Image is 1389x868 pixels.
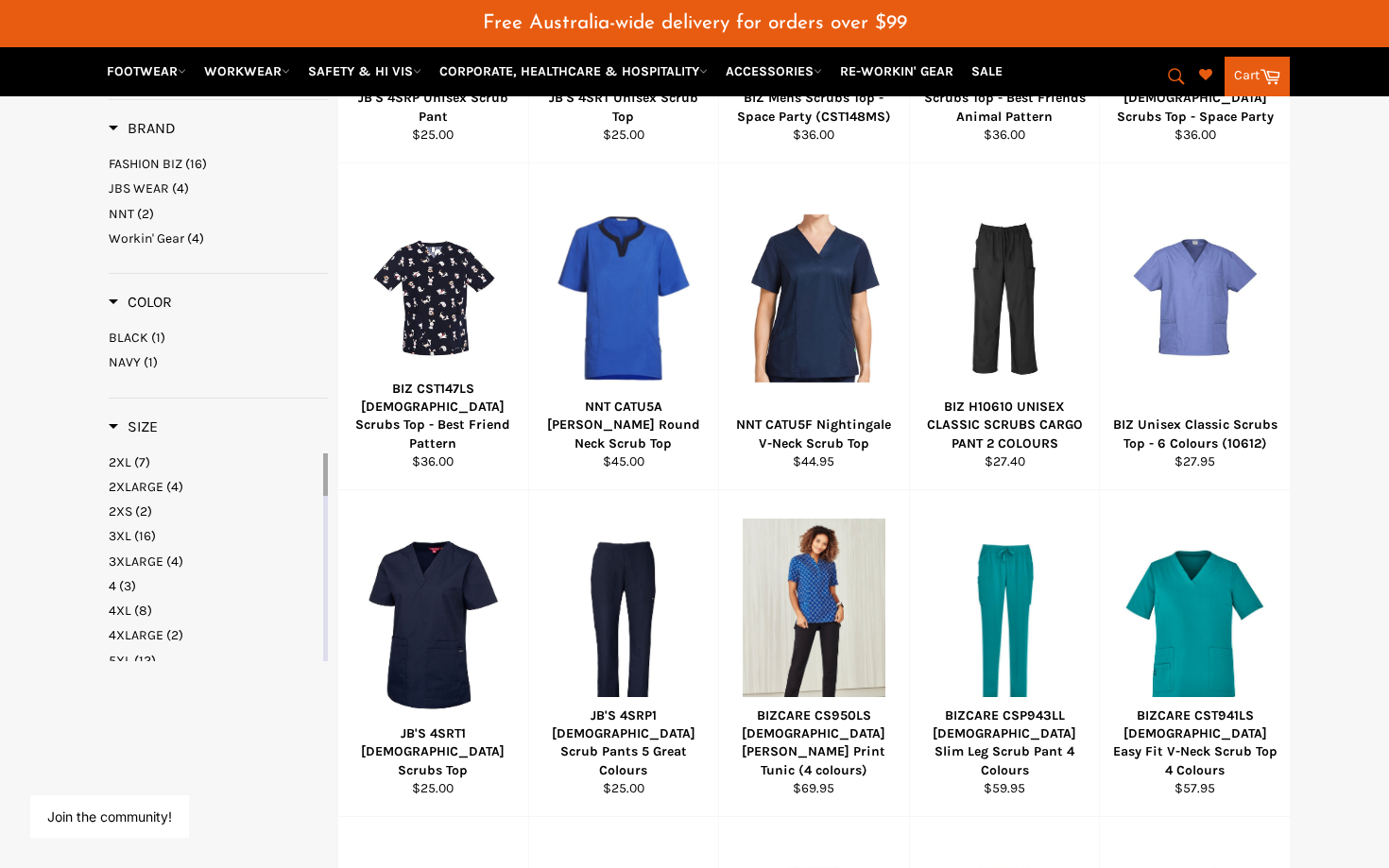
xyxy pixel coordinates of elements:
[718,163,909,490] a: NNT CATU5F Nightingale V-Neck Scrub TopNNT CATU5F Nightingale V-Neck Scrub Top$44.95
[1112,71,1278,126] div: BIZ CST148LS [DEMOGRAPHIC_DATA] Scrubs Top - Space Party
[964,55,1010,88] a: SALE
[47,808,172,825] button: Join the community!
[166,627,183,643] span: (2)
[109,528,131,544] span: 3XL
[109,502,319,520] a: 2XS
[109,503,132,519] span: 2XS
[135,503,152,519] span: (2)
[109,553,319,570] a: 3XLARGE
[1099,490,1290,817] a: BIZCARE CST941LS Ladies Easy Fit V-Neck Scrub Top 4 ColoursBIZCARE CST941LS [DEMOGRAPHIC_DATA] Ea...
[921,71,1088,126] div: BIZ CST147MS Mens Scrubs Top - Best Friends Animal Pattern
[109,155,328,173] a: FASHION BIZ
[718,55,830,88] a: ACCESSORIES
[109,577,319,595] a: 4
[109,553,163,570] span: 3XLARGE
[731,706,898,779] div: BIZCARE CS950LS [DEMOGRAPHIC_DATA] [PERSON_NAME] Print Tunic (4 colours)
[109,354,141,370] span: NAVY
[109,453,319,471] a: 2XL
[351,380,517,452] div: BIZ CST147LS [DEMOGRAPHIC_DATA] Scrubs Top - Best Friend Pattern
[134,454,150,470] span: (7)
[109,180,169,196] span: JBS WEAR
[109,478,319,496] a: 2XLARGE
[109,353,328,371] a: NAVY
[909,490,1100,817] a: BIZCARE CSP943LL Ladies Slim Leg Scrub Pant 4 ColoursBIZCARE CSP943LL [DEMOGRAPHIC_DATA] Slim Leg...
[483,13,907,33] span: Free Australia-wide delivery for orders over $99
[166,553,183,570] span: (4)
[1112,706,1278,779] div: BIZCARE CST941LS [DEMOGRAPHIC_DATA] Easy Fit V-Neck Scrub Top 4 Colours
[1112,416,1278,452] div: BIZ Unisex Classic Scrubs Top - 6 Colours (10612)
[109,653,131,669] span: 5XL
[528,490,719,817] a: JB'S 4SRP1 Ladies Scrub Pants 5 Great ColoursJB'S 4SRP1 [DEMOGRAPHIC_DATA] Scrub Pants 5 Great Co...
[1225,57,1290,96] a: Cart
[109,652,319,670] a: 5XL
[166,479,183,495] span: (4)
[351,724,517,779] div: JB'S 4SRT1 [DEMOGRAPHIC_DATA] Scrubs Top
[109,627,163,643] span: 4XLARGE
[134,603,152,619] span: (8)
[109,119,176,138] h3: Brand
[109,330,148,346] span: BLACK
[99,55,194,88] a: FOOTWEAR
[731,89,898,126] div: BIZ Mens Scrubs Top - Space Party (CST148MS)
[109,119,176,137] span: Brand
[832,55,961,88] a: RE-WORKIN' GEAR
[109,329,328,347] a: BLACK
[731,416,898,452] div: NNT CATU5F Nightingale V-Neck Scrub Top
[337,163,528,490] a: BIZ CST147LS Ladies Scrubs Top - Best Friend PatternBIZ CST147LS [DEMOGRAPHIC_DATA] Scrubs Top - ...
[109,206,134,222] span: NNT
[337,490,528,817] a: JB'S 4SRT1 Ladies Scrubs TopJB'S 4SRT1 [DEMOGRAPHIC_DATA] Scrubs Top$25.00
[432,55,715,88] a: CORPORATE, HEALTHCARE & HOSPITALITY
[109,454,131,470] span: 2XL
[109,205,328,223] a: NNT
[109,230,328,247] a: Workin' Gear
[137,206,154,222] span: (2)
[151,330,165,346] span: (1)
[300,55,429,88] a: SAFETY & HI VIS
[109,626,319,644] a: 4XLARGE
[528,163,719,490] a: NNT CATU5A Fleming Round Neck Scrub TopNNT CATU5A [PERSON_NAME] Round Neck Scrub Top$45.00
[109,230,184,247] span: Workin' Gear
[134,528,156,544] span: (16)
[144,354,158,370] span: (1)
[109,293,172,312] h3: Color
[172,180,189,196] span: (4)
[109,179,328,197] a: JBS WEAR
[109,156,182,172] span: FASHION BIZ
[109,479,163,495] span: 2XLARGE
[109,602,319,620] a: 4XL
[540,706,707,779] div: JB'S 4SRP1 [DEMOGRAPHIC_DATA] Scrub Pants 5 Great Colours
[909,163,1100,490] a: BIZ H10610 UNISEX CLASSIC SCRUBS CARGO PANT 2 COLOURSBIZ H10610 UNISEX CLASSIC SCRUBS CARGO PANT ...
[1099,163,1290,490] a: BIZ Unisex Classic Scrubs Top - 6 Colours (10612)BIZ Unisex Classic Scrubs Top - 6 Colours (10612...
[540,398,707,452] div: NNT CATU5A [PERSON_NAME] Round Neck Scrub Top
[187,230,204,247] span: (4)
[921,706,1088,779] div: BIZCARE CSP943LL [DEMOGRAPHIC_DATA] Slim Leg Scrub Pant 4 Colours
[119,578,136,594] span: (3)
[185,156,207,172] span: (16)
[109,293,172,311] span: Color
[718,490,909,817] a: BIZCARE CS950LS Ladies Florence Daisy Print Tunic (4 colours)BIZCARE CS950LS [DEMOGRAPHIC_DATA] [...
[109,417,158,435] span: Size
[134,653,156,669] span: (12)
[197,55,298,88] a: WORKWEAR
[109,603,131,619] span: 4XL
[109,417,158,436] h3: Size
[109,578,116,594] span: 4
[109,527,319,545] a: 3XL
[351,89,517,126] div: JB'S 4SRP Unisex Scrub Pant
[540,89,707,126] div: JB'S 4SRT Unisex Scrub Top
[921,398,1088,452] div: BIZ H10610 UNISEX CLASSIC SCRUBS CARGO PANT 2 COLOURS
